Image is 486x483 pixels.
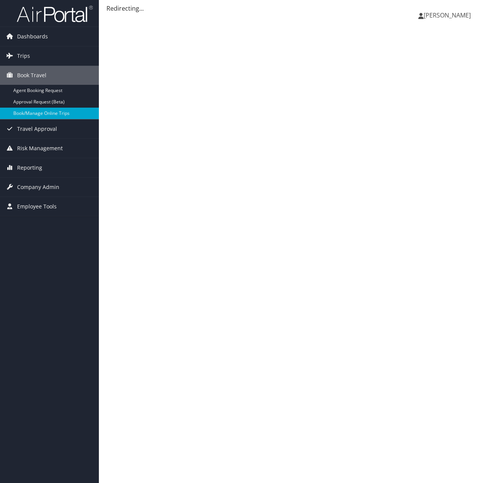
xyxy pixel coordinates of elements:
span: Travel Approval [17,119,57,138]
span: [PERSON_NAME] [424,11,471,19]
a: [PERSON_NAME] [418,4,478,27]
span: Dashboards [17,27,48,46]
span: Trips [17,46,30,65]
span: Book Travel [17,66,46,85]
span: Risk Management [17,139,63,158]
span: Reporting [17,158,42,177]
span: Employee Tools [17,197,57,216]
img: airportal-logo.png [17,5,93,23]
div: Redirecting... [106,4,478,13]
span: Company Admin [17,178,59,197]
